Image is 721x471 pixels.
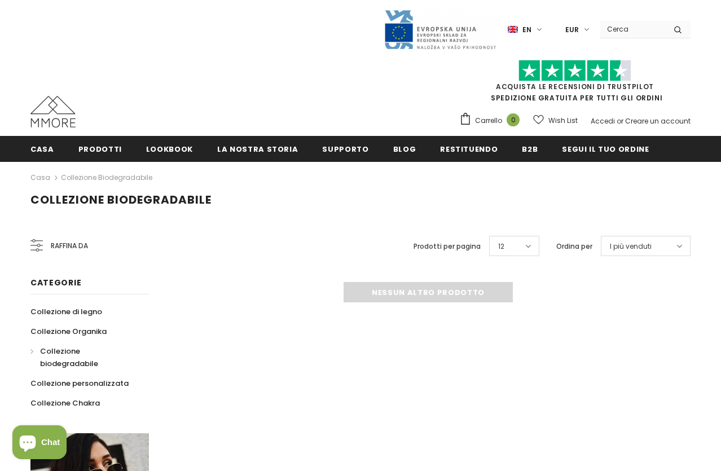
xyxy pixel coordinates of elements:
span: 0 [507,113,520,126]
a: Lookbook [146,136,193,161]
a: Javni Razpis [384,24,496,34]
span: Collezione biodegradabile [30,192,212,208]
span: Collezione Organika [30,326,107,337]
a: Casa [30,171,50,184]
a: Collezione biodegradabile [30,341,137,373]
span: B2B [522,144,538,155]
a: Prodotti [78,136,122,161]
span: Segui il tuo ordine [562,144,649,155]
span: Categorie [30,277,81,288]
a: Creare un account [625,116,691,126]
span: Wish List [548,115,578,126]
a: B2B [522,136,538,161]
a: Casa [30,136,54,161]
span: en [522,24,531,36]
a: Collezione personalizzata [30,373,129,393]
img: Casi MMORE [30,96,76,127]
span: Lookbook [146,144,193,155]
span: La nostra storia [217,144,298,155]
span: Blog [393,144,416,155]
span: supporto [322,144,368,155]
img: i-lang-1.png [508,25,518,34]
a: Acquista le recensioni di TrustPilot [496,82,654,91]
a: Segui il tuo ordine [562,136,649,161]
a: La nostra storia [217,136,298,161]
span: Collezione biodegradabile [40,346,98,369]
span: SPEDIZIONE GRATUITA PER TUTTI GLI ORDINI [459,65,691,103]
span: Casa [30,144,54,155]
a: Carrello 0 [459,112,525,129]
img: Fidati di Pilot Stars [518,60,631,82]
span: Restituendo [440,144,498,155]
a: Blog [393,136,416,161]
span: I più venduti [610,241,652,252]
span: Carrello [475,115,502,126]
a: Collezione Chakra [30,393,100,413]
span: Raffina da [51,240,88,252]
a: Wish List [533,111,578,130]
a: Accedi [591,116,615,126]
a: Collezione di legno [30,302,102,322]
inbox-online-store-chat: Shopify online store chat [9,425,70,462]
span: or [617,116,623,126]
a: Collezione Organika [30,322,107,341]
a: supporto [322,136,368,161]
span: Collezione personalizzata [30,378,129,389]
span: 12 [498,241,504,252]
input: Search Site [600,21,665,37]
span: Collezione Chakra [30,398,100,408]
a: Collezione biodegradabile [61,173,152,182]
label: Ordina per [556,241,592,252]
label: Prodotti per pagina [414,241,481,252]
span: Prodotti [78,144,122,155]
img: Javni Razpis [384,9,496,50]
span: Collezione di legno [30,306,102,317]
a: Restituendo [440,136,498,161]
span: EUR [565,24,579,36]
